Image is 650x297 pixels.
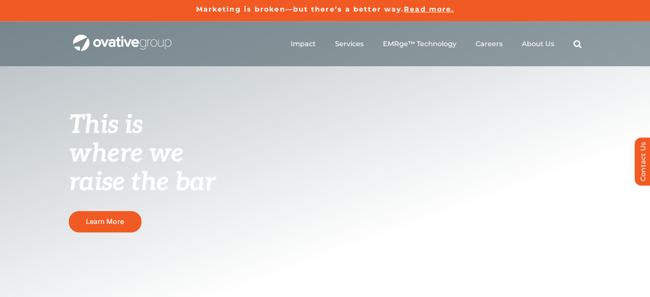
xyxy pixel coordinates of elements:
a: Learn More [69,211,141,232]
span: Learn More [86,218,124,226]
a: Careers [476,40,503,48]
a: EMRge™ Technology [383,40,456,48]
a: Services [335,40,364,48]
a: Marketing is broken—but there’s a better way. [196,5,404,13]
a: Impact [291,40,316,48]
a: About Us [522,40,554,48]
a: Read more. [404,5,454,13]
span: where we raise the bar [69,138,215,198]
nav: Menu [291,30,582,58]
a: Search [574,40,582,48]
a: OG_Full_horizontal_WHT [73,34,171,42]
span: This is [69,110,143,141]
